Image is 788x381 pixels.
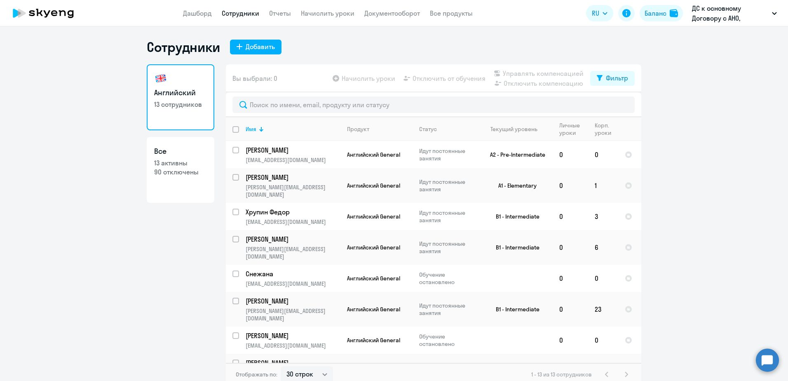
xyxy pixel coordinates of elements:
[588,141,618,168] td: 0
[692,3,769,23] p: ДС к основному Договору с АНО, ХАЙДЕЛЬБЕРГЦЕМЕНТ РУС, ООО
[269,9,291,17] a: Отчеты
[419,209,476,224] p: Идут постоянные занятия
[246,342,340,349] p: [EMAIL_ADDRESS][DOMAIN_NAME]
[559,122,588,136] div: Личные уроки
[483,125,552,133] div: Текущий уровень
[640,5,683,21] button: Балансbalance
[246,42,275,52] div: Добавить
[347,336,400,344] span: Английский General
[246,280,340,287] p: [EMAIL_ADDRESS][DOMAIN_NAME]
[347,151,400,158] span: Английский General
[246,235,339,244] p: [PERSON_NAME]
[590,71,635,86] button: Фильтр
[246,146,339,155] p: [PERSON_NAME]
[419,125,437,133] div: Статус
[592,8,599,18] span: RU
[588,265,618,292] td: 0
[236,371,277,378] span: Отображать по:
[588,292,618,327] td: 23
[347,182,400,189] span: Английский General
[553,327,588,354] td: 0
[476,141,553,168] td: A2 - Pre-Intermediate
[246,125,256,133] div: Имя
[246,125,340,133] div: Имя
[154,167,207,176] p: 90 отключены
[553,168,588,203] td: 0
[419,333,476,348] p: Обучение остановлено
[246,207,339,216] p: Хрупин Федор
[183,9,212,17] a: Дашборд
[347,213,400,220] span: Английский General
[147,64,214,130] a: Английский13 сотрудников
[347,306,400,313] span: Английский General
[588,327,618,354] td: 0
[419,147,476,162] p: Идут постоянные занятия
[476,292,553,327] td: B1 - Intermediate
[531,371,592,378] span: 1 - 13 из 13 сотрудников
[595,122,618,136] div: Корп. уроки
[553,292,588,327] td: 0
[586,5,613,21] button: RU
[347,244,400,251] span: Английский General
[588,168,618,203] td: 1
[147,39,220,55] h1: Сотрудники
[559,122,580,136] div: Личные уроки
[553,141,588,168] td: 0
[154,72,167,85] img: english
[246,173,339,182] p: [PERSON_NAME]
[154,87,207,98] h3: Английский
[553,230,588,265] td: 0
[419,240,476,255] p: Идут постоянные занятия
[347,275,400,282] span: Английский General
[670,9,678,17] img: balance
[246,218,340,226] p: [EMAIL_ADDRESS][DOMAIN_NAME]
[246,269,340,278] a: Снежана
[246,235,340,244] a: [PERSON_NAME]
[553,265,588,292] td: 0
[419,271,476,286] p: Обучение остановлено
[606,73,628,83] div: Фильтр
[246,358,340,367] a: [PERSON_NAME]
[419,178,476,193] p: Идут постоянные занятия
[230,40,281,54] button: Добавить
[364,9,420,17] a: Документооборот
[246,156,340,164] p: [EMAIL_ADDRESS][DOMAIN_NAME]
[419,125,476,133] div: Статус
[347,125,369,133] div: Продукт
[595,122,611,136] div: Корп. уроки
[222,9,259,17] a: Сотрудники
[154,100,207,109] p: 13 сотрудников
[246,296,340,306] a: [PERSON_NAME]
[347,125,412,133] div: Продукт
[246,269,339,278] p: Снежана
[232,96,635,113] input: Поиск по имени, email, продукту или статусу
[645,8,666,18] div: Баланс
[588,203,618,230] td: 3
[246,207,340,216] a: Хрупин Федор
[588,230,618,265] td: 6
[419,302,476,317] p: Идут постоянные занятия
[246,296,339,306] p: [PERSON_NAME]
[688,3,781,23] button: ДС к основному Договору с АНО, ХАЙДЕЛЬБЕРГЦЕМЕНТ РУС, ООО
[476,168,553,203] td: A1 - Elementary
[246,358,339,367] p: [PERSON_NAME]
[301,9,354,17] a: Начислить уроки
[246,173,340,182] a: [PERSON_NAME]
[246,245,340,260] p: [PERSON_NAME][EMAIL_ADDRESS][DOMAIN_NAME]
[147,137,214,203] a: Все13 активны90 отключены
[154,158,207,167] p: 13 активны
[246,331,340,340] a: [PERSON_NAME]
[490,125,537,133] div: Текущий уровень
[476,230,553,265] td: B1 - Intermediate
[430,9,473,17] a: Все продукты
[476,203,553,230] td: B1 - Intermediate
[553,203,588,230] td: 0
[246,183,340,198] p: [PERSON_NAME][EMAIL_ADDRESS][DOMAIN_NAME]
[246,146,340,155] a: [PERSON_NAME]
[246,331,339,340] p: [PERSON_NAME]
[154,146,207,157] h3: Все
[246,307,340,322] p: [PERSON_NAME][EMAIL_ADDRESS][DOMAIN_NAME]
[232,73,277,83] span: Вы выбрали: 0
